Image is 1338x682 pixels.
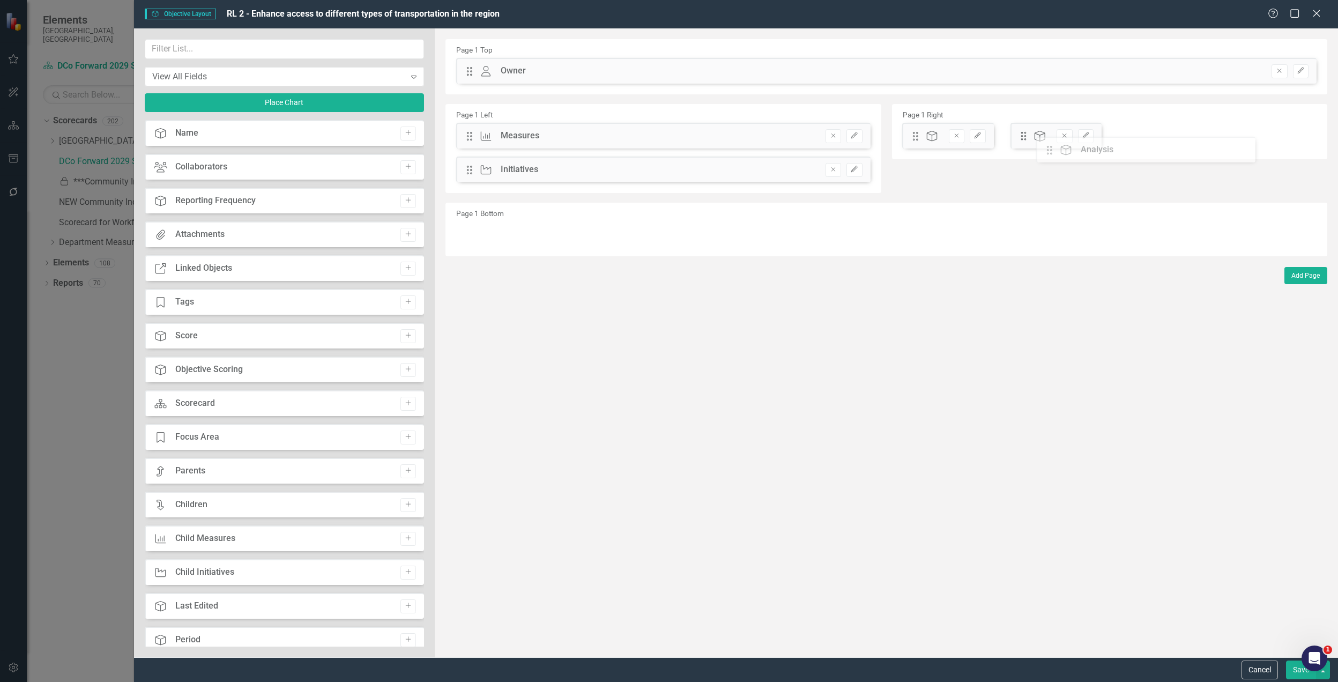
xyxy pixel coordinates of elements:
[1302,646,1327,671] iframe: Intercom live chat
[456,209,504,218] small: Page 1 Bottom
[501,130,539,142] div: Measures
[175,634,200,646] div: Period
[456,110,493,119] small: Page 1 Left
[1324,646,1332,654] span: 1
[501,164,538,176] div: Initiatives
[501,65,526,77] div: Owner
[145,93,425,112] button: Place Chart
[175,195,256,207] div: Reporting Frequency
[1081,144,1113,156] div: Analysis
[1242,661,1278,679] button: Cancel
[175,600,218,612] div: Last Edited
[175,296,194,308] div: Tags
[175,499,207,511] div: Children
[456,46,493,54] small: Page 1 Top
[227,9,500,19] span: RL 2 - Enhance access to different types of transportation in the region
[175,330,198,342] div: Score
[145,9,216,19] span: Objective Layout
[175,228,225,241] div: Attachments
[175,364,243,376] div: Objective Scoring
[175,262,232,275] div: Linked Objects
[175,465,205,477] div: Parents
[145,39,425,59] input: Filter List...
[175,566,234,579] div: Child Initiatives
[1286,661,1316,679] button: Save
[152,70,405,83] div: View All Fields
[175,431,219,443] div: Focus Area
[175,161,227,173] div: Collaborators
[175,532,235,545] div: Child Measures
[903,110,943,119] small: Page 1 Right
[175,127,198,139] div: Name
[175,397,215,410] div: Scorecard
[1284,267,1327,284] button: Add Page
